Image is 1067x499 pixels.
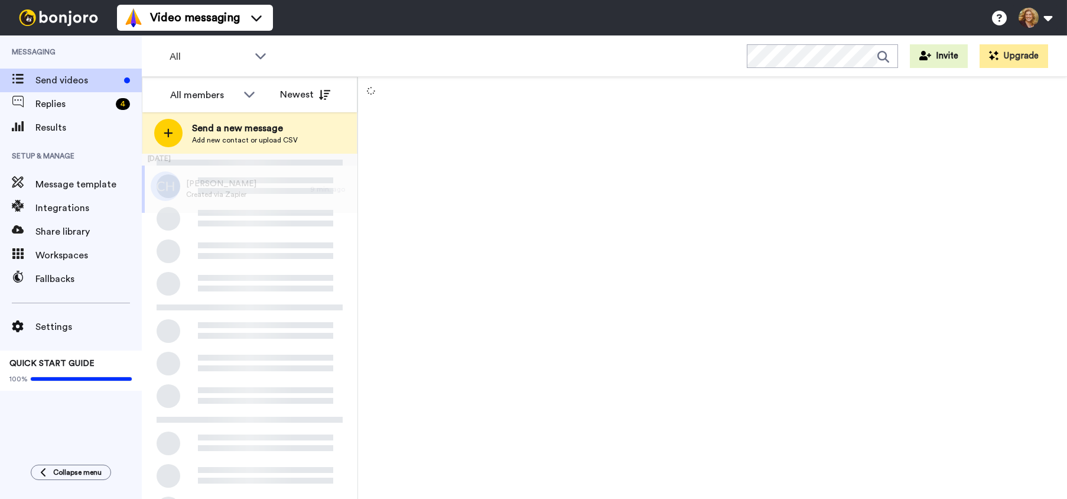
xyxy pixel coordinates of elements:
[142,154,357,166] div: [DATE]
[35,225,142,239] span: Share library
[186,178,256,190] span: [PERSON_NAME]
[186,190,256,199] span: Created via Zapier
[124,8,143,27] img: vm-color.svg
[170,50,249,64] span: All
[116,98,130,110] div: 4
[910,44,968,68] button: Invite
[9,374,28,384] span: 100%
[980,44,1048,68] button: Upgrade
[271,83,339,106] button: Newest
[35,97,111,111] span: Replies
[35,248,142,263] span: Workspaces
[170,88,238,102] div: All members
[151,171,180,201] img: ch.png
[31,465,111,480] button: Collapse menu
[14,9,103,26] img: bj-logo-header-white.svg
[192,135,298,145] span: Add new contact or upload CSV
[35,73,119,88] span: Send videos
[35,121,142,135] span: Results
[35,201,142,215] span: Integrations
[192,121,298,135] span: Send a new message
[9,359,95,368] span: QUICK START GUIDE
[150,9,240,26] span: Video messaging
[35,320,142,334] span: Settings
[35,272,142,286] span: Fallbacks
[310,184,352,194] div: 9 min. ago
[53,468,102,477] span: Collapse menu
[35,177,142,192] span: Message template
